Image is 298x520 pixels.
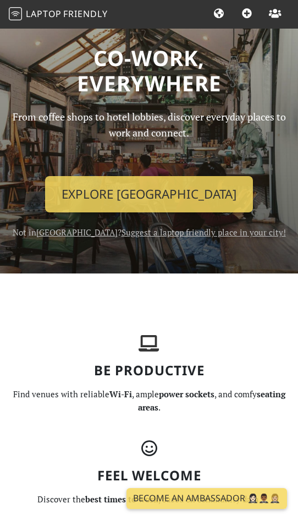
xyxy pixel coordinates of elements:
[138,388,285,413] strong: seating areas
[7,45,291,96] h1: Co-work, Everywhere
[7,468,291,484] h3: Feel Welcome
[122,227,286,238] a: Suggest a laptop friendly place in your city!
[109,388,132,399] strong: Wi-Fi
[36,227,118,238] a: [GEOGRAPHIC_DATA]
[7,387,291,414] p: Find venues with reliable , ample , and comfy .
[13,227,286,238] span: Not in ?
[26,8,62,20] span: Laptop
[85,494,158,505] strong: best times to work
[7,363,291,379] h3: Be Productive
[7,109,291,167] p: From coffee shops to hotel lobbies, discover everyday places to work and connect.
[63,8,107,20] span: Friendly
[45,176,253,212] a: Explore [GEOGRAPHIC_DATA]
[7,492,291,506] p: Discover the , based on community data.
[126,488,287,509] a: Become an Ambassador 🤵🏻‍♀️🤵🏾‍♂️🤵🏼‍♀️
[9,7,22,20] img: LaptopFriendly
[9,5,108,24] a: LaptopFriendly LaptopFriendly
[159,388,214,399] strong: power sockets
